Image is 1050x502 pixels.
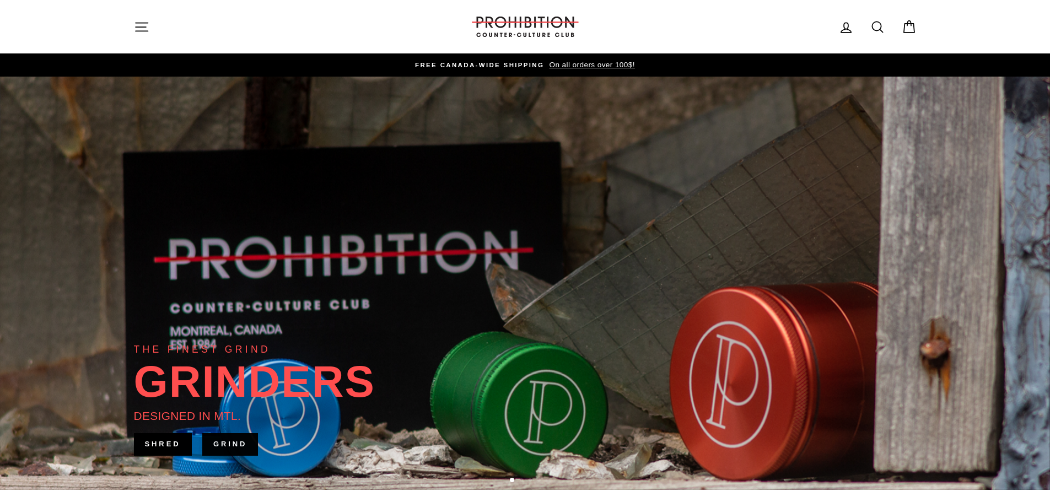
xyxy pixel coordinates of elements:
[134,342,271,357] div: THE FINEST GRIND
[537,478,543,484] button: 4
[134,433,192,455] a: SHRED
[134,360,375,404] div: GRINDERS
[202,433,258,455] a: GRIND
[510,478,515,483] button: 1
[137,59,914,71] a: FREE CANADA-WIDE SHIPPING On all orders over 100$!
[529,478,534,484] button: 3
[415,62,544,68] span: FREE CANADA-WIDE SHIPPING
[520,478,525,484] button: 2
[546,61,634,69] span: On all orders over 100$!
[134,407,241,425] div: DESIGNED IN MTL.
[470,17,580,37] img: PROHIBITION COUNTER-CULTURE CLUB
